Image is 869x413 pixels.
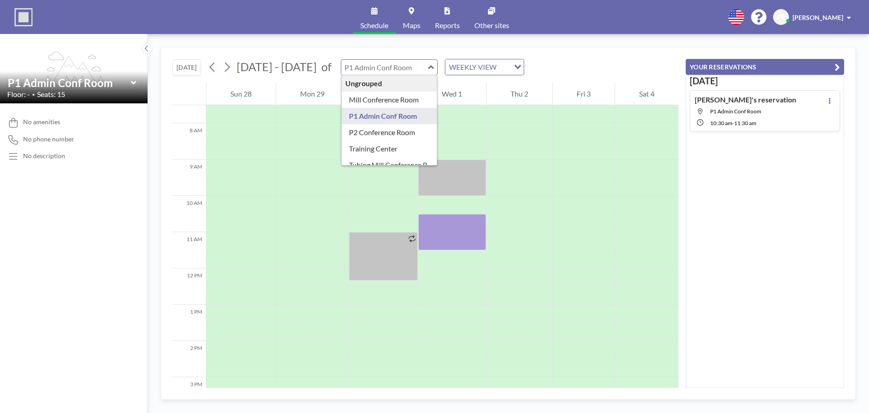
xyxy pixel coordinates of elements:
span: Seats: 15 [37,90,65,99]
div: Training Center [342,141,437,157]
div: 10 AM [172,196,206,232]
span: Reports [435,22,460,29]
div: Ungrouped [342,75,437,92]
div: Search for option [445,59,524,75]
div: 12 PM [172,268,206,305]
div: Sun 28 [206,83,276,105]
div: 9 AM [172,160,206,196]
span: No amenities [23,118,60,126]
div: 2 PM [172,341,206,377]
div: P1 Admin Conf Room [342,108,437,124]
span: of [321,60,331,74]
input: P1 Admin Conf Room [341,60,428,75]
div: Wed 1 [418,83,487,105]
div: P2 Conference Room [342,124,437,141]
span: Schedule [360,22,388,29]
div: No description [23,152,65,160]
button: [DATE] [172,59,201,75]
span: P1 Admin Conf Room [710,108,761,115]
span: 11:30 AM [734,120,756,126]
div: Tubing Mill Conference Room [342,157,437,173]
button: YOUR RESERVATIONS [686,59,844,75]
div: 7 AM [172,87,206,123]
span: FB [777,13,785,21]
div: Thu 2 [487,83,552,105]
div: Mon 29 [276,83,349,105]
span: [DATE] - [DATE] [237,60,317,73]
h4: [PERSON_NAME]'s reservation [695,95,796,104]
div: 1 PM [172,305,206,341]
div: 11 AM [172,232,206,268]
span: Maps [403,22,420,29]
span: No phone number [23,135,74,143]
div: Sat 4 [615,83,678,105]
input: Search for option [499,61,509,73]
span: Other sites [474,22,509,29]
div: 8 AM [172,123,206,160]
span: • [32,92,35,97]
div: Fri 3 [553,83,615,105]
span: Floor: - [7,90,30,99]
img: organization-logo [14,8,33,26]
div: Mill Conference Room [342,92,437,108]
span: [PERSON_NAME] [793,14,843,21]
span: WEEKLY VIEW [447,61,498,73]
span: - [732,120,734,126]
span: 10:30 AM [710,120,732,126]
h3: [DATE] [690,75,840,87]
input: P1 Admin Conf Room [8,76,131,89]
